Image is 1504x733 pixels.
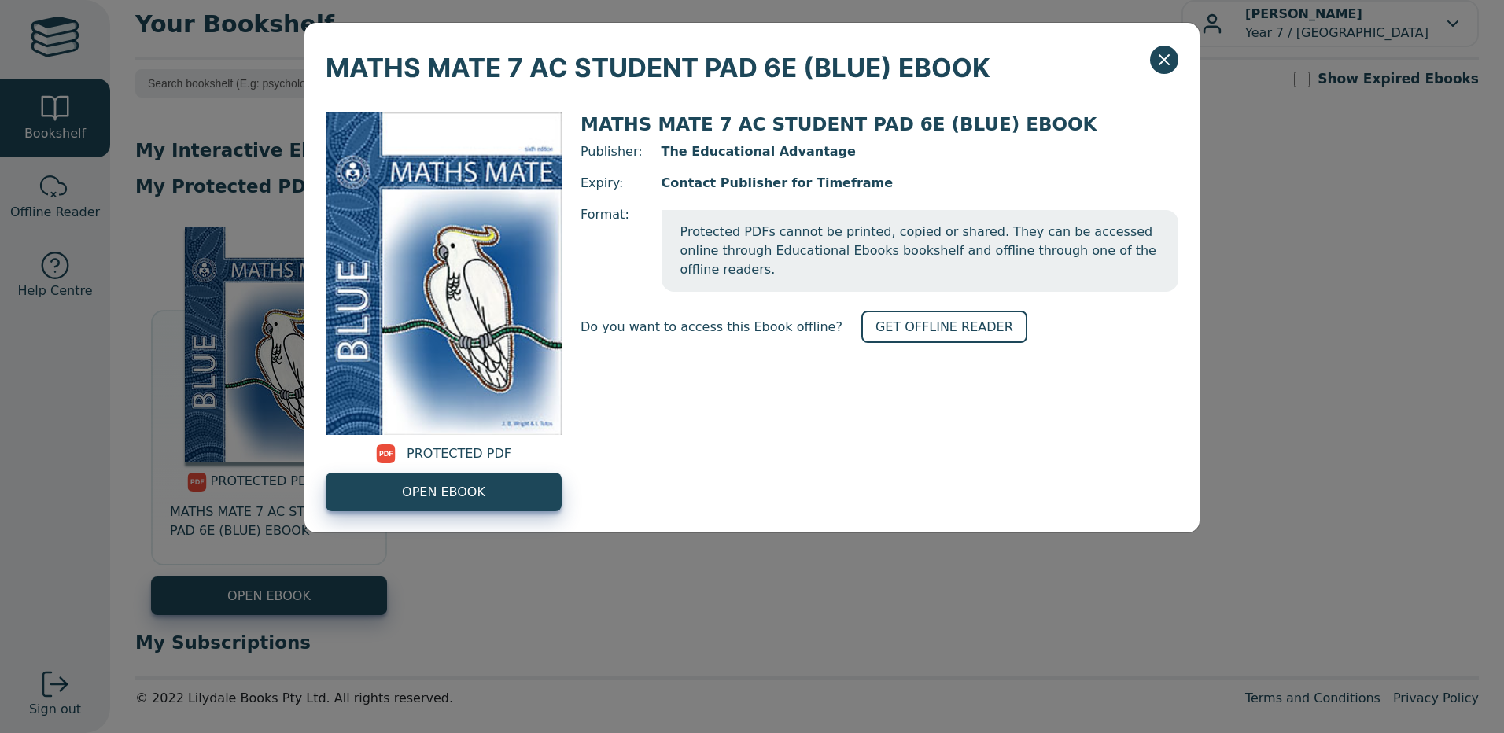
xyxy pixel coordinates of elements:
[662,174,1178,193] span: Contact Publisher for Timeframe
[326,112,562,435] img: 3dd7f168-8a45-4905-8d85-ef9475448082.jpg
[861,311,1027,343] a: GET OFFLINE READER
[581,311,1178,343] div: Do you want to access this Ebook offline?
[1150,46,1178,74] button: Close
[407,444,511,463] span: PROTECTED PDF
[326,44,990,91] span: MATHS MATE 7 AC STUDENT PAD 6E (BLUE) EBOOK
[326,473,562,511] a: OPEN EBOOK
[662,142,1178,161] span: The Educational Advantage
[581,142,643,161] span: Publisher:
[662,210,1178,292] span: Protected PDFs cannot be printed, copied or shared. They can be accessed online through Education...
[581,174,643,193] span: Expiry:
[402,483,485,502] span: OPEN EBOOK
[376,444,396,463] img: pdf.svg
[581,205,643,292] span: Format:
[581,114,1097,134] span: MATHS MATE 7 AC STUDENT PAD 6E (BLUE) EBOOK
